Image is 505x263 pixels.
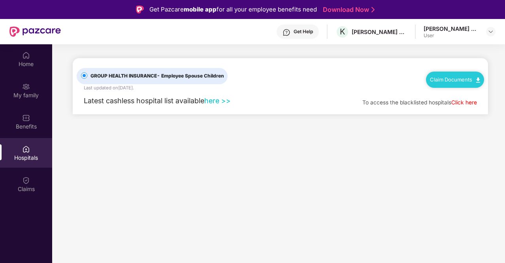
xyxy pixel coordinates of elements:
[84,84,134,91] div: Last updated on [DATE] .
[22,145,30,153] img: svg+xml;base64,PHN2ZyBpZD0iSG9zcGl0YWxzIiB4bWxucz0iaHR0cDovL3d3dy53My5vcmcvMjAwMC9zdmciIHdpZHRoPS...
[184,6,217,13] strong: mobile app
[424,32,479,39] div: User
[22,51,30,59] img: svg+xml;base64,PHN2ZyBpZD0iSG9tZSIgeG1sbnM9Imh0dHA6Ly93d3cudzMub3JnLzIwMDAvc3ZnIiB3aWR0aD0iMjAiIG...
[22,114,30,122] img: svg+xml;base64,PHN2ZyBpZD0iQmVuZWZpdHMiIHhtbG5zPSJodHRwOi8vd3d3LnczLm9yZy8yMDAwL3N2ZyIgd2lkdGg9Ij...
[283,28,290,36] img: svg+xml;base64,PHN2ZyBpZD0iSGVscC0zMngzMiIgeG1sbnM9Imh0dHA6Ly93d3cudzMub3JnLzIwMDAvc3ZnIiB3aWR0aD...
[488,28,494,35] img: svg+xml;base64,PHN2ZyBpZD0iRHJvcGRvd24tMzJ4MzIiIHhtbG5zPSJodHRwOi8vd3d3LnczLm9yZy8yMDAwL3N2ZyIgd2...
[157,73,224,79] span: - Employee Spouse Children
[149,5,317,14] div: Get Pazcare for all your employee benefits need
[9,26,61,37] img: New Pazcare Logo
[451,99,477,106] a: Click here
[430,76,480,83] a: Claim Documents
[340,27,345,36] span: K
[136,6,144,13] img: Logo
[204,96,231,105] a: here >>
[424,25,479,32] div: [PERSON_NAME] M S
[22,176,30,184] img: svg+xml;base64,PHN2ZyBpZD0iQ2xhaW0iIHhtbG5zPSJodHRwOi8vd3d3LnczLm9yZy8yMDAwL3N2ZyIgd2lkdGg9IjIwIi...
[476,78,480,83] img: svg+xml;base64,PHN2ZyB4bWxucz0iaHR0cDovL3d3dy53My5vcmcvMjAwMC9zdmciIHdpZHRoPSIxMC40IiBoZWlnaHQ9Ij...
[323,6,372,14] a: Download Now
[352,28,407,36] div: [PERSON_NAME] TECHNOLOGIES PRIVATE LIMITED
[362,99,451,106] span: To access the blacklisted hospitals
[84,96,204,105] span: Latest cashless hospital list available
[22,83,30,91] img: svg+xml;base64,PHN2ZyB3aWR0aD0iMjAiIGhlaWdodD0iMjAiIHZpZXdCb3g9IjAgMCAyMCAyMCIgZmlsbD0ibm9uZSIgeG...
[87,72,227,80] span: GROUP HEALTH INSURANCE
[371,6,375,14] img: Stroke
[294,28,313,35] div: Get Help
